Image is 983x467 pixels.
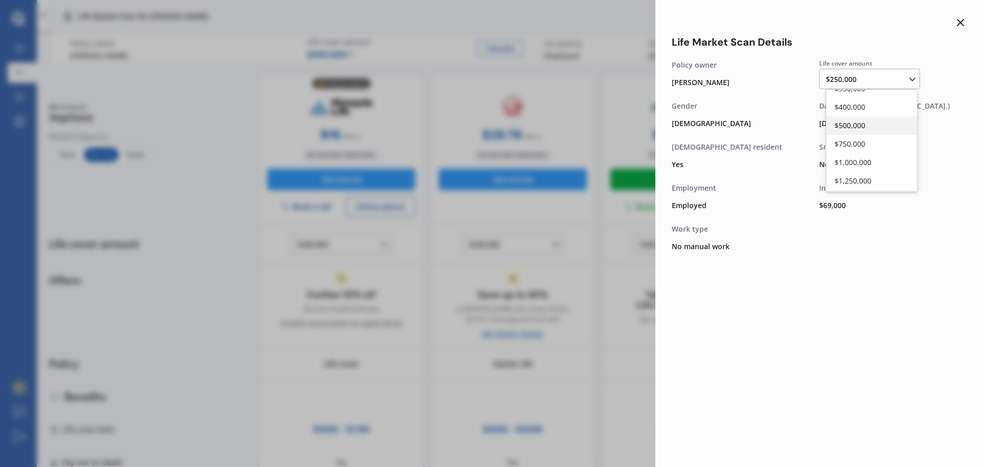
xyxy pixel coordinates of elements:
span: $1,000,000 [835,157,871,167]
div: [DATE] [819,116,967,130]
span: $750,000 [835,139,865,149]
span: $400,000 [835,102,865,112]
span: $1,250,000 [835,176,871,186]
div: [DEMOGRAPHIC_DATA] [672,116,819,130]
div: Yes [672,157,819,171]
div: Life Market Scan Details [672,37,967,47]
div: [PERSON_NAME] [672,75,819,89]
div: Employment [672,182,819,194]
div: [DEMOGRAPHIC_DATA] resident [672,141,819,153]
div: $ 69,000 [819,198,967,212]
div: No [819,157,967,171]
div: Income [819,182,967,194]
div: No manual work [672,239,819,253]
div: Work type [672,224,819,235]
div: $250,000 [826,73,917,86]
div: Life cover amount [819,59,967,71]
div: Policy owner [672,59,819,71]
div: Gender [672,100,819,112]
div: Smoker [819,141,967,153]
div: Employed [672,198,819,212]
div: Date of birth ([DEMOGRAPHIC_DATA].) [819,100,967,112]
span: $500,000 [835,120,865,130]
